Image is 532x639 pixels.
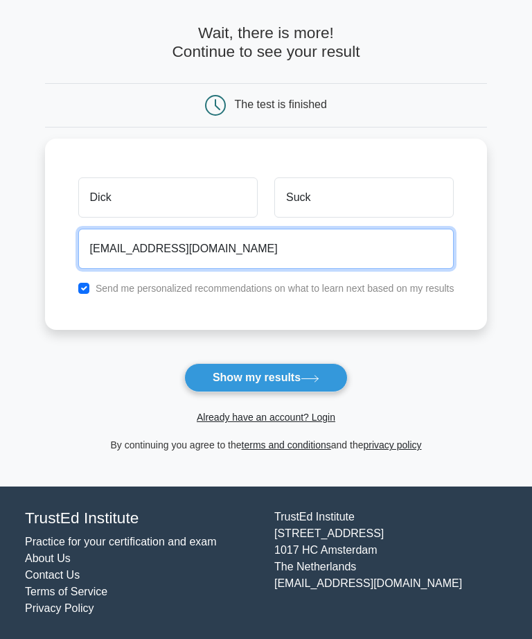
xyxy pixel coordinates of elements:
[96,283,454,294] label: Send me personalized recommendations on what to learn next based on my results
[364,439,422,450] a: privacy policy
[78,177,258,218] input: First name
[25,509,258,527] h4: TrustEd Institute
[25,586,107,597] a: Terms of Service
[25,602,94,614] a: Privacy Policy
[274,177,454,218] input: Last name
[25,569,80,581] a: Contact Us
[184,363,348,392] button: Show my results
[37,437,496,453] div: By continuing you agree to the and the
[266,509,515,616] div: TrustEd Institute [STREET_ADDRESS] 1017 HC Amsterdam The Netherlands [EMAIL_ADDRESS][DOMAIN_NAME]
[78,229,454,269] input: Email
[197,412,335,423] a: Already have an account? Login
[25,552,71,564] a: About Us
[235,99,327,111] div: The test is finished
[25,536,217,548] a: Practice for your certification and exam
[242,439,331,450] a: terms and conditions
[45,24,488,61] h4: Wait, there is more! Continue to see your result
